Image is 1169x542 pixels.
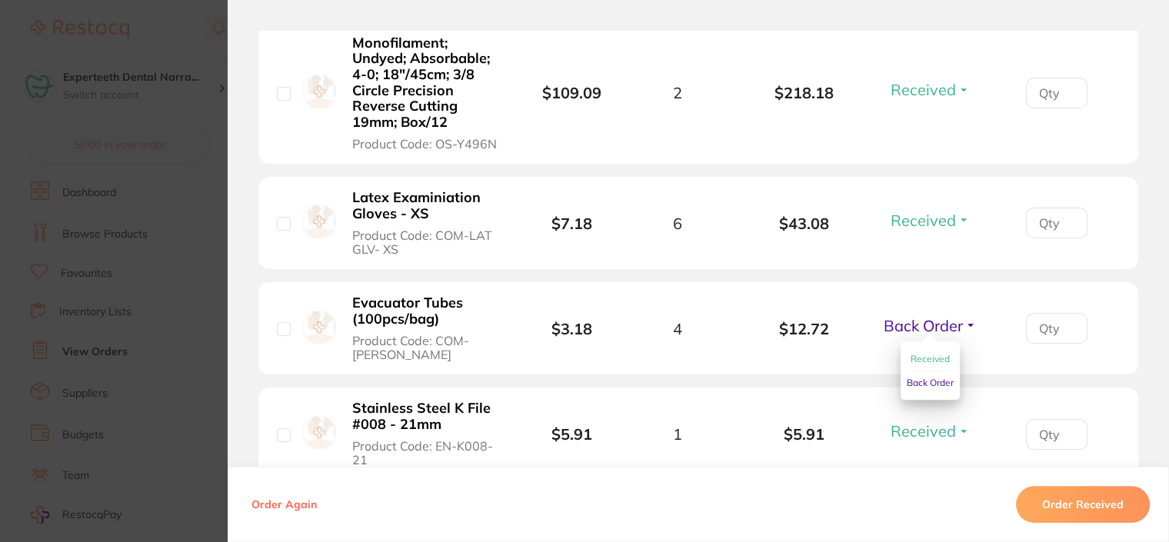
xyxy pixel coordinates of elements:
b: Stainless Steel K File #008 - 21mm [352,401,502,432]
img: Stainless Steel K File #008 - 21mm [302,416,336,450]
button: Latex Examiniation Gloves - XS Product Code: COM-LAT GLV- XS [348,189,507,257]
span: 6 [673,214,682,232]
img: Latex Examiniation Gloves - XS [302,204,336,238]
span: Back Order [884,316,963,335]
span: Back Order [907,377,954,388]
b: $7.18 [551,214,592,233]
span: Product Code: OS-Y496N [352,137,497,151]
b: $3.18 [551,319,592,338]
button: Received [886,80,974,99]
span: 2 [673,84,682,101]
input: Qty [1026,208,1087,238]
span: Received [911,353,950,364]
input: Qty [1026,78,1087,108]
button: Received [911,347,950,371]
b: $5.91 [551,424,592,444]
button: Evacuator Tubes (100pcs/bag) Product Code: COM-[PERSON_NAME] [348,294,507,362]
span: 4 [673,320,682,338]
button: Back Order [907,371,954,394]
span: Received [891,80,956,99]
b: $43.08 [741,214,867,232]
span: Received [891,421,956,441]
input: Qty [1026,419,1087,450]
span: Product Code: EN-K008-21 [352,439,502,467]
b: $5.91 [741,425,867,443]
button: Received [886,421,974,441]
button: Order Received [1016,486,1150,523]
img: Monofilament; Undyed; Absorbable; 4-0; 18″/45cm; 3/8 Circle Precision Reverse Cutting 19mm; Box/12 [302,75,336,108]
img: Evacuator Tubes (100pcs/bag) [302,311,336,344]
b: $218.18 [741,84,867,101]
span: 1 [673,425,682,443]
input: Qty [1026,313,1087,344]
span: Product Code: COM-LAT GLV- XS [352,228,502,257]
b: Latex Examiniation Gloves - XS [352,190,502,221]
button: Stainless Steel K File #008 - 21mm Product Code: EN-K008-21 [348,400,507,467]
span: Received [891,211,956,230]
b: Monofilament; Undyed; Absorbable; 4-0; 18″/45cm; 3/8 Circle Precision Reverse Cutting 19mm; Box/12 [352,35,502,131]
button: Monofilament; Undyed; Absorbable; 4-0; 18″/45cm; 3/8 Circle Precision Reverse Cutting 19mm; Box/1... [348,35,507,152]
span: Product Code: COM-[PERSON_NAME] [352,334,502,362]
button: Order Again [247,497,321,511]
button: Back Order [879,316,981,335]
b: $109.09 [542,83,601,102]
button: Received [886,211,974,230]
b: Evacuator Tubes (100pcs/bag) [352,295,502,327]
b: $12.72 [741,320,867,338]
